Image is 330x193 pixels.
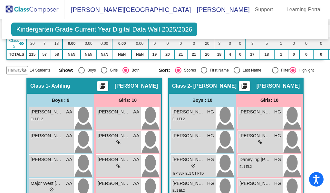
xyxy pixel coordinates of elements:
[97,81,108,91] button: Print Students Details
[98,109,130,115] span: [PERSON_NAME]
[239,81,250,91] button: Print Students Details
[274,180,281,187] span: HG
[31,132,63,139] span: [PERSON_NAME]
[64,5,250,15] span: [PERSON_NAME][GEOGRAPHIC_DATA] - [PERSON_NAME]
[81,50,97,59] td: NaN
[66,156,72,163] span: AA
[201,37,214,50] td: 20
[97,50,112,59] td: NaN
[26,37,38,50] td: 20
[172,156,205,163] span: [PERSON_NAME]
[7,50,26,59] td: TOTALS
[278,67,290,73] div: Filter
[66,109,72,115] span: AA
[274,132,281,139] span: HG
[66,180,72,187] span: AA
[133,156,139,163] span: AA
[59,67,73,73] span: Show:
[169,94,236,107] div: Boys : 10
[207,156,214,163] span: HG
[201,50,214,59] td: 20
[63,37,81,50] td: 0.00
[187,37,201,50] td: 0
[172,180,205,187] span: [PERSON_NAME]
[172,83,190,89] span: Class 2
[131,37,148,50] td: 0.00
[259,50,274,59] td: 18
[172,117,185,121] span: EL1 EL2
[8,67,21,73] span: Hallway
[214,50,225,59] td: 18
[274,50,288,59] td: 1
[27,94,94,107] div: Boys : 9
[174,50,187,59] td: 21
[274,37,288,50] td: 1
[51,50,63,59] td: 58
[94,94,161,107] div: Girls: 10
[148,37,161,50] td: 0
[207,109,214,115] span: HG
[112,37,131,50] td: 0.00
[174,37,187,50] td: 0
[59,67,154,73] mat-radio-group: Select an option
[31,117,43,121] span: EL1 EL2
[236,94,303,107] div: Girls: 10
[245,37,259,50] td: 3
[274,109,281,115] span: HG
[161,50,174,59] td: 20
[239,180,272,187] span: [PERSON_NAME]
[207,132,214,139] span: HG
[38,50,51,59] td: 57
[81,37,97,50] td: 0.00
[207,180,214,187] span: HG
[288,37,299,50] td: 0
[172,132,205,139] span: [PERSON_NAME] [PERSON_NAME]
[181,67,196,73] div: Scores
[133,132,139,139] span: AA
[31,109,63,115] span: [PERSON_NAME]
[115,83,158,89] span: [PERSON_NAME]
[159,67,170,73] span: Sort:
[225,50,235,59] td: 4
[172,109,205,115] span: [PERSON_NAME]
[161,37,174,50] td: 0
[22,68,27,73] mat-icon: visibility_off
[99,83,106,92] mat-icon: picture_as_pdf
[191,163,196,168] span: do_not_disturb_alt
[239,132,272,139] span: [PERSON_NAME]
[30,67,51,73] span: 14 Students
[49,187,54,192] span: do_not_disturb_alt
[85,67,96,73] div: Boys
[98,180,130,187] span: [PERSON_NAME]
[38,37,51,50] td: 7
[31,180,63,187] span: Major West [PERSON_NAME]
[7,37,26,50] td: Patty Opdahl - Opdahl
[159,67,261,73] mat-radio-group: Select an option
[148,50,161,59] td: 19
[190,83,237,89] span: - [PERSON_NAME]
[9,38,19,49] span: Class 5
[299,50,313,59] td: 0
[133,109,139,115] span: AA
[239,165,252,169] span: EL1 EL2
[112,50,131,59] td: NaN
[107,67,118,73] div: Girls
[131,50,148,59] td: NaN
[172,189,185,192] span: EL1 EL2
[98,156,130,163] span: [PERSON_NAME]
[214,37,225,50] td: 3
[19,41,24,46] mat-icon: visibility
[239,109,272,115] span: [PERSON_NAME]
[259,37,274,50] td: 5
[239,156,272,163] span: Daneyling [PERSON_NAME]
[240,67,261,73] div: Last Name
[235,37,246,50] td: 0
[30,83,48,89] span: Class 1
[172,172,204,175] span: IEP SLP EL1 OT PTD
[245,50,259,59] td: 17
[63,50,81,59] td: NaN
[274,156,281,163] span: HG
[235,50,246,59] td: 0
[66,132,72,139] span: AA
[97,37,112,50] td: 0.00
